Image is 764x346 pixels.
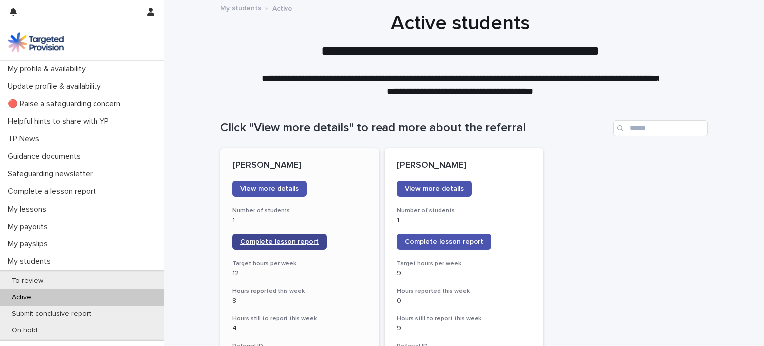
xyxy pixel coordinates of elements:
[4,205,54,214] p: My lessons
[397,207,532,215] h3: Number of students
[397,297,532,305] p: 0
[4,82,109,91] p: Update profile & availability
[4,222,56,231] p: My payouts
[397,181,472,197] a: View more details
[232,160,367,171] p: [PERSON_NAME]
[4,99,128,109] p: 🔴 Raise a safeguarding concern
[397,260,532,268] h3: Target hours per week
[8,32,64,52] img: M5nRWzHhSzIhMunXDL62
[232,297,367,305] p: 8
[4,239,56,249] p: My payslips
[4,293,39,302] p: Active
[220,121,609,135] h1: Click "View more details" to read more about the referral
[216,11,704,35] h1: Active students
[4,169,100,179] p: Safeguarding newsletter
[232,315,367,323] h3: Hours still to report this week
[232,269,367,278] p: 12
[4,187,104,196] p: Complete a lesson report
[232,287,367,295] h3: Hours reported this week
[397,160,532,171] p: [PERSON_NAME]
[397,287,532,295] h3: Hours reported this week
[405,185,464,192] span: View more details
[4,277,51,285] p: To review
[232,207,367,215] h3: Number of students
[220,2,261,13] a: My students
[4,134,47,144] p: TP News
[240,185,299,192] span: View more details
[240,238,319,245] span: Complete lesson report
[405,238,483,245] span: Complete lesson report
[4,64,94,74] p: My profile & availability
[397,315,532,323] h3: Hours still to report this week
[232,181,307,197] a: View more details
[232,216,367,225] p: 1
[232,260,367,268] h3: Target hours per week
[613,120,708,136] input: Search
[4,326,45,335] p: On hold
[397,216,532,225] p: 1
[4,257,59,266] p: My students
[4,310,99,318] p: Submit conclusive report
[397,269,532,278] p: 9
[397,324,532,333] p: 9
[4,117,117,126] p: Helpful hints to share with YP
[4,152,89,161] p: Guidance documents
[272,2,292,13] p: Active
[232,234,327,250] a: Complete lesson report
[397,234,491,250] a: Complete lesson report
[232,324,367,333] p: 4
